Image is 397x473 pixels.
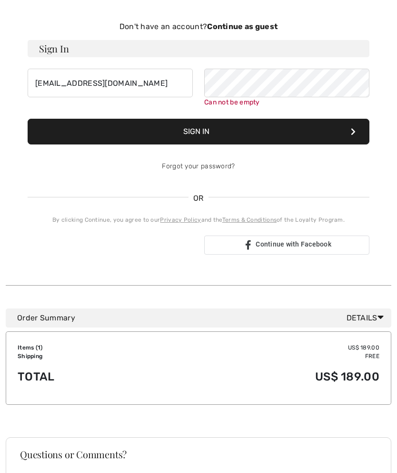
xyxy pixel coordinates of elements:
[204,97,369,107] div: Can not be empty
[28,119,369,144] button: Sign In
[33,235,188,256] iframe: Sign in with Google Button
[222,216,277,223] a: Terms & Conditions
[38,235,183,256] div: Sign in with Google. Opens in new tab
[149,352,379,360] td: Free
[20,450,377,459] h3: Questions or Comments?
[160,216,201,223] a: Privacy Policy
[207,22,278,31] strong: Continue as guest
[347,312,387,324] span: Details
[17,312,387,324] div: Order Summary
[18,343,149,352] td: Items ( )
[256,240,331,248] span: Continue with Facebook
[28,21,369,32] div: Don't have an account?
[18,352,149,360] td: Shipping
[204,236,369,255] a: Continue with Facebook
[28,40,369,57] h3: Sign In
[18,360,149,393] td: Total
[162,162,235,170] a: Forgot your password?
[28,216,369,224] div: By clicking Continue, you agree to our and the of the Loyalty Program.
[149,360,379,393] td: US$ 189.00
[28,69,193,97] input: E-mail
[149,343,379,352] td: US$ 189.00
[189,193,208,204] span: OR
[38,344,40,351] span: 1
